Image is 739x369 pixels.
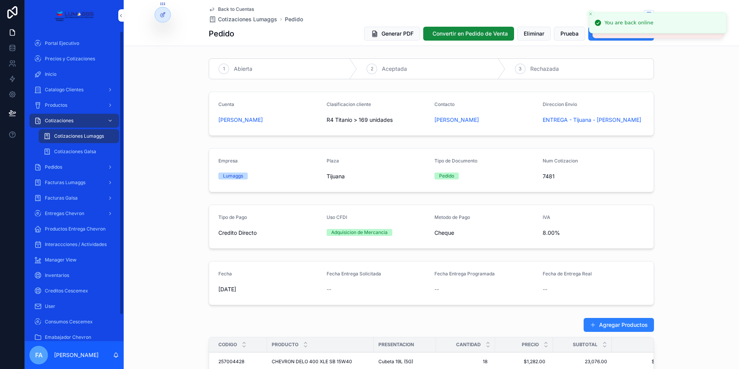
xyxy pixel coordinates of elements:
[45,71,56,77] span: Inicio
[543,271,592,277] span: Fecha de Entrega Real
[364,27,420,41] button: Generar PDF
[441,355,490,368] a: 18
[45,87,83,93] span: Catalogo Clientes
[218,359,262,365] a: 257004428
[285,15,303,23] a: Pedido
[382,65,407,73] span: Aceptada
[29,52,119,66] a: Precios y Cotizaciones
[500,355,548,368] a: $1,282.00
[209,15,277,23] a: Cotizaciones Lumaggs
[45,102,67,108] span: Productos
[560,30,579,38] span: Prueba
[29,284,119,298] a: Creditos Cescemex
[45,195,78,201] span: Facturas Galsa
[45,56,95,62] span: Precios y Cotizaciones
[584,318,654,332] button: Agregar Productos
[439,173,454,179] div: Pedido
[519,66,521,72] span: 3
[29,114,119,128] a: Cotizaciones
[29,237,119,251] a: Interaccciones / Actividades
[29,330,119,344] a: Emabajador Chevron
[29,160,119,174] a: Pedidos
[223,66,225,72] span: 1
[272,342,298,348] span: Producto
[543,158,578,164] span: Num Cotizacion
[209,6,254,12] a: Back to Cuentas
[543,214,550,220] span: IVA
[45,40,79,46] span: Portal Ejecutivo
[54,351,99,359] p: [PERSON_NAME]
[612,359,677,365] a: $24,922.08
[554,27,585,41] button: Prueba
[434,116,479,124] a: [PERSON_NAME]
[29,67,119,81] a: Inicio
[35,350,43,360] span: FA
[378,359,431,365] a: Cubeta 19L (5G)
[434,271,495,277] span: Fecha Entrega Programada
[456,342,481,348] span: Cantidad
[29,207,119,220] a: Entregas Chevron
[39,145,119,159] a: Cotizaciones Galsa
[29,253,119,267] a: Manager View
[327,285,331,293] span: --
[29,222,119,236] a: Productos Entrega Chevron
[39,129,119,143] a: Cotizaciones Lumaggs
[45,241,107,248] span: Interaccciones / Actividades
[423,27,514,41] button: Convertir en Pedido de Venta
[45,334,91,340] span: Emabajador Chevron
[434,214,470,220] span: Metodo de Pago
[378,342,414,348] span: Presentacion
[218,15,277,23] span: Cotizaciones Lumaggs
[45,303,55,309] span: User
[29,98,119,112] a: Productos
[434,101,455,107] span: Contacto
[218,271,232,277] span: Fecha
[543,116,641,124] a: ENTREGA - Tijuana - [PERSON_NAME]
[378,359,413,365] span: Cubeta 19L (5G)
[218,101,234,107] span: Cuenta
[543,101,577,107] span: Direccion Envio
[29,83,119,97] a: Catalogo Clientes
[327,158,339,164] span: Plaza
[272,359,352,365] span: CHEVRON DELO 400 XLE SB 15W40
[587,10,594,18] button: Close toast
[54,133,104,139] span: Cotizaciones Lumaggs
[29,315,119,329] a: Consumos Cescemex
[223,173,243,179] div: Lumaggs
[434,285,439,293] span: --
[45,226,106,232] span: Productos Entrega Chevron
[524,30,544,38] span: Eliminar
[381,30,414,38] span: Generar PDF
[543,285,547,293] span: --
[503,359,545,365] span: $1,282.00
[29,191,119,205] a: Facturas Galsa
[543,229,645,237] span: 8.00%
[218,359,244,365] span: 257004428
[45,179,85,186] span: Facturas Lumaggs
[209,28,234,39] h1: Pedido
[331,229,388,236] div: Adquisicion de Mercancia
[25,31,124,341] div: scrollable content
[45,319,93,325] span: Consumos Cescemex
[29,176,119,190] a: Facturas Lumaggs
[604,19,653,27] div: You are back online
[45,288,88,294] span: Creditos Cescemex
[218,229,257,237] span: Credito Directo
[558,359,607,365] a: 23,076.00
[327,271,381,277] span: Fecha Entrega Solicitada
[444,359,487,365] span: 18
[218,158,238,164] span: Empresa
[29,268,119,282] a: Inventarios
[218,6,254,12] span: Back to Cuentas
[588,27,654,41] button: Editar Cotizacion
[218,214,247,220] span: Tipo de Pago
[45,118,73,124] span: Cotizaciones
[218,116,263,124] a: [PERSON_NAME]
[218,285,320,293] span: [DATE]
